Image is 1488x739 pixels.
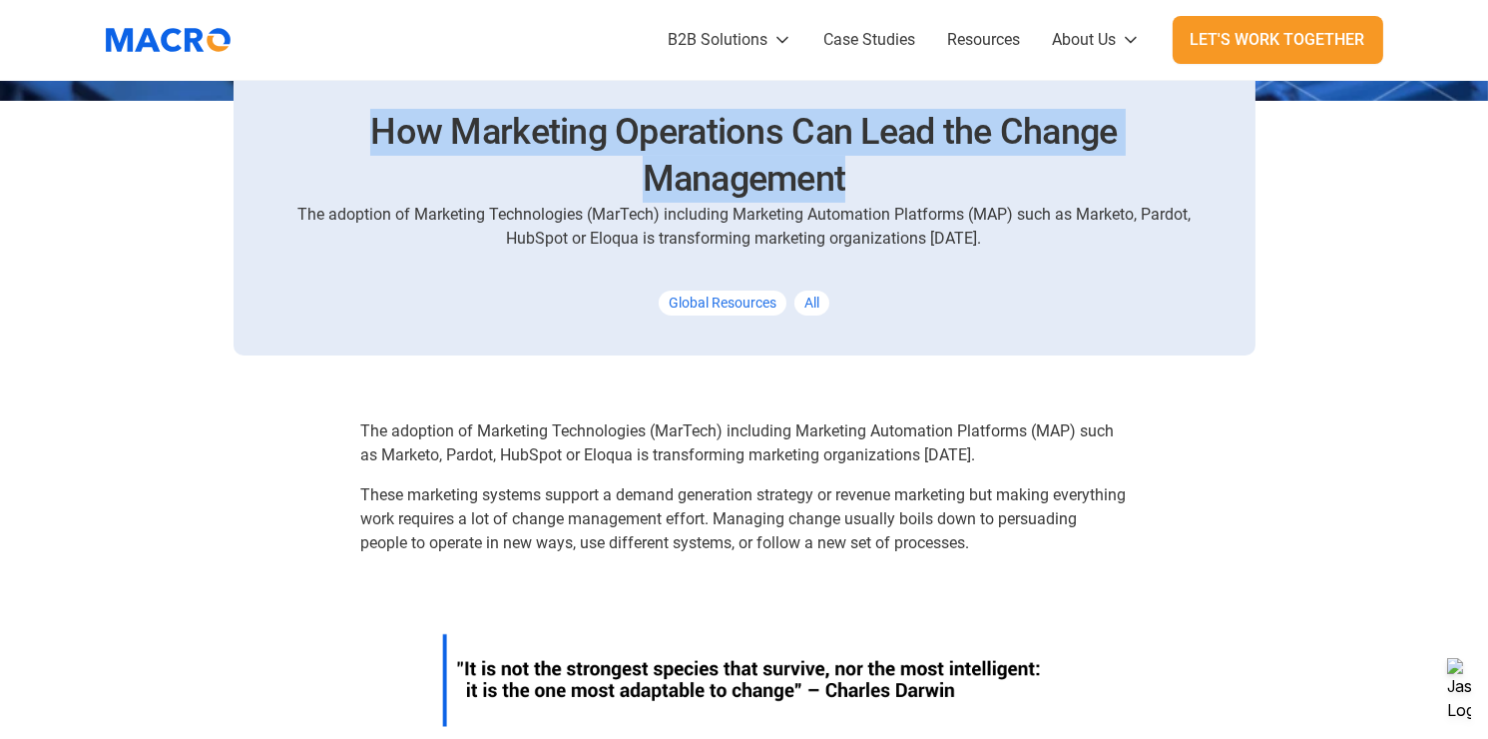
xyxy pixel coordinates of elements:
[361,483,1128,555] p: These marketing systems support a demand generation strategy or revenue marketing but making ever...
[281,109,1208,203] h1: How Marketing Operations Can Lead the Change Management
[106,15,246,65] a: home
[1173,16,1383,64] a: Let's Work Together
[1191,28,1365,52] div: Let's Work Together
[669,28,768,52] div: B2B Solutions
[1053,28,1117,52] div: About Us
[281,203,1208,251] div: The adoption of Marketing Technologies (MarTech) including Marketing Automation Platforms (MAP) s...
[659,291,786,316] div: Global Resources
[361,419,1128,467] p: The adoption of Marketing Technologies (MarTech) including Marketing Automation Platforms (MAP) s...
[96,15,241,65] img: Macromator Logo
[794,291,829,316] div: All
